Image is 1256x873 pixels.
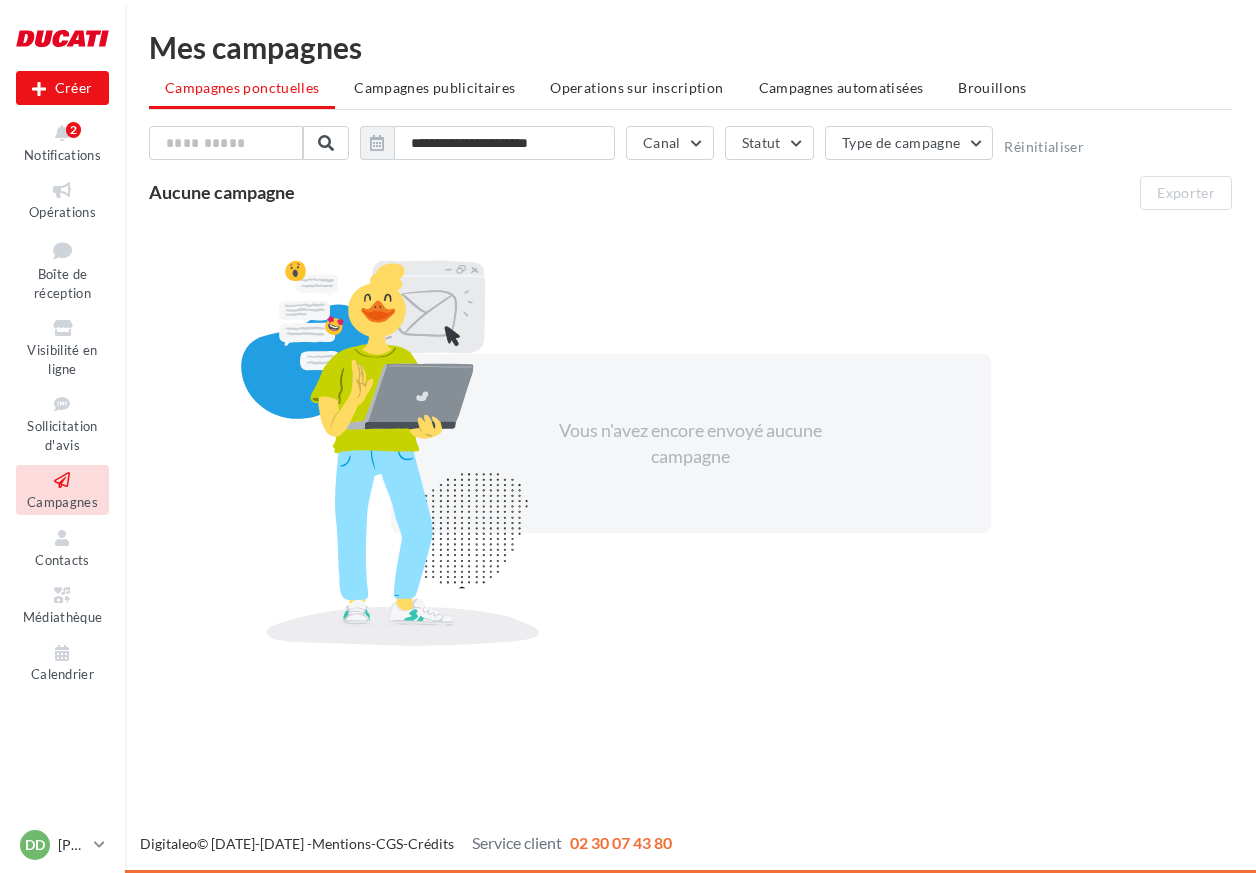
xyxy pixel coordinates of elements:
[35,552,90,568] span: Contacts
[354,79,515,96] span: Campagnes publicitaires
[16,389,109,457] a: Sollicitation d'avis
[27,418,97,453] span: Sollicitation d'avis
[66,122,81,138] div: 2
[27,494,98,510] span: Campagnes
[16,71,109,105] button: Créer
[550,79,723,96] span: Operations sur inscription
[16,826,109,864] a: DD [PERSON_NAME]
[149,181,295,203] span: Aucune campagne
[23,609,103,625] span: Médiathèque
[29,204,96,220] span: Opérations
[759,79,924,96] span: Campagnes automatisées
[408,835,454,852] a: Crédits
[312,835,371,852] a: Mentions
[140,835,197,852] a: Digitaleo
[27,342,97,377] span: Visibilité en ligne
[16,118,109,167] button: Notifications 2
[58,835,86,855] p: [PERSON_NAME]
[31,667,94,683] span: Calendrier
[34,266,91,301] span: Boîte de réception
[16,523,109,572] a: Contacts
[16,580,109,629] a: Médiathèque
[140,835,672,852] span: © [DATE]-[DATE] - - -
[519,418,863,469] div: Vous n'avez encore envoyé aucune campagne
[16,638,109,687] a: Calendrier
[16,175,109,224] a: Opérations
[1140,176,1232,210] button: Exporter
[24,147,101,163] span: Notifications
[376,835,403,852] a: CGS
[16,313,109,381] a: Visibilité en ligne
[16,233,109,306] a: Boîte de réception
[149,32,1232,62] div: Mes campagnes
[16,71,109,105] div: Nouvelle campagne
[825,126,994,160] button: Type de campagne
[626,126,714,160] button: Canal
[1004,139,1084,155] button: Réinitialiser
[725,126,814,160] button: Statut
[958,79,1027,96] span: Brouillons
[472,833,562,852] span: Service client
[570,833,672,852] span: 02 30 07 43 80
[25,835,45,855] span: DD
[16,465,109,514] a: Campagnes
